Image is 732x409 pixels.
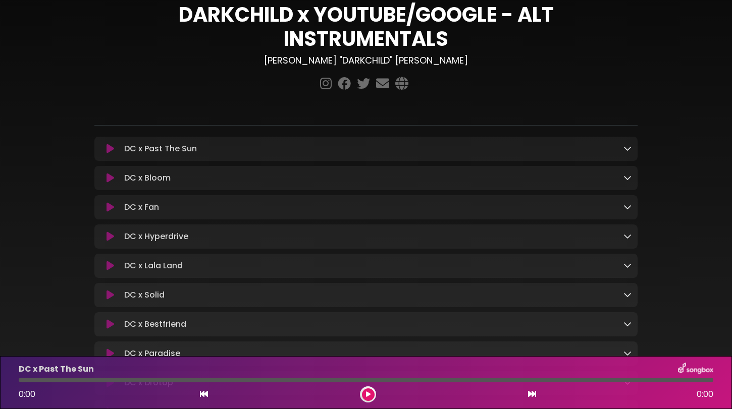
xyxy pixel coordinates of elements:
[124,230,188,243] p: DC x Hyperdrive
[124,318,186,330] p: DC x Bestfriend
[124,289,165,301] p: DC x Solid
[678,363,713,376] img: songbox-logo-white.png
[124,347,180,360] p: DC x Paradise
[124,143,197,155] p: DC x Past The Sun
[124,260,183,272] p: DC x Lala Land
[697,388,713,400] span: 0:00
[94,55,638,66] h3: [PERSON_NAME] "DARKCHILD" [PERSON_NAME]
[124,172,171,184] p: DC x Bloom
[124,201,159,213] p: DC x Fan
[19,388,35,400] span: 0:00
[94,3,638,51] h1: DARKCHILD x YOUTUBE/GOOGLE - ALT INSTRUMENTALS
[19,363,94,375] p: DC x Past The Sun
